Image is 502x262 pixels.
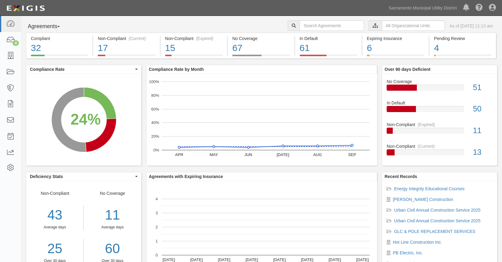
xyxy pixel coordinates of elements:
svg: A chart. [146,74,377,166]
a: Urban Civil Annual Construction Service 2025 [394,218,480,223]
text: JUN [244,152,252,157]
text: AUG [313,152,322,157]
div: Average days [88,225,136,230]
text: 3 [156,211,158,215]
b: Agreements with Expiring Insurance [149,174,223,179]
div: No Coverage [232,35,290,42]
div: 13 [468,147,497,158]
div: 6 [367,42,424,55]
button: Compliance Rate [26,65,141,74]
a: Hot Line Construction Inc. [393,240,442,245]
a: Non-Compliant(Expired)15 [161,55,227,60]
a: No Coverage67 [228,55,294,60]
input: Search Agreements [300,20,364,31]
a: Pending Review4 [429,55,496,60]
a: Sacramento Municipal Utility District [386,2,460,14]
a: Urban Civil Annual Construction Service 2025 [394,208,480,213]
span: Deficiency Stats [30,173,134,180]
text: [DATE] [245,257,258,262]
div: Pending Review [434,35,491,42]
div: No Coverage [382,78,497,85]
a: In Default61 [295,55,362,60]
b: Recent Records [385,174,417,179]
div: 17 [98,42,155,55]
a: GLC & POLE REPLACEMENT SERVICES [394,229,475,234]
text: [DATE] [328,257,341,262]
a: [PERSON_NAME] Construction [393,197,453,202]
i: Help Center - Complianz [475,4,483,12]
div: Expiring Insurance [367,35,424,42]
input: All Organizational Units [382,20,445,31]
text: [DATE] [190,257,203,262]
div: As of [DATE] 11:13 am [450,23,493,29]
div: 43 [26,206,83,225]
div: In Default [382,100,497,106]
text: [DATE] [276,152,289,157]
text: 20% [151,134,159,139]
div: 11 [88,206,136,225]
div: Non-Compliant [382,122,497,128]
b: Over 90 days Deficient [385,67,430,72]
a: Non-Compliant(Expired)11 [387,122,493,143]
button: Deficiency Stats [26,172,141,181]
text: 80% [151,93,159,98]
div: 32 [31,42,88,55]
text: MAY [210,152,218,157]
img: logo-5460c22ac91f19d4615b14bd174203de0afe785f0fc80cf4dbbc73dc1793850b.png [5,3,47,14]
a: Compliant32 [26,55,92,60]
div: 67 [232,42,290,55]
div: 11 [468,125,497,136]
div: 50 [468,104,497,115]
div: Non-Compliant (Expired) [165,35,222,42]
text: 0 [156,253,158,257]
a: In Default50 [387,100,493,122]
text: APR [175,152,183,157]
div: 51 [468,82,497,93]
div: (Current) [129,35,146,42]
div: 61 [300,42,357,55]
text: 60% [151,107,159,111]
a: Non-Compliant(Current)13 [387,143,493,160]
a: Expiring Insurance6 [362,55,429,60]
text: [DATE] [218,257,230,262]
text: 40% [151,120,159,125]
div: 4 [434,42,491,55]
text: [DATE] [273,257,286,262]
div: Non-Compliant (Current) [98,35,155,42]
div: (Expired) [196,35,213,42]
text: 2 [156,225,158,229]
div: In Default [300,35,357,42]
b: Compliance Rate by Month [149,67,204,72]
a: 60 [88,239,136,258]
div: Average days [26,225,83,230]
text: [DATE] [301,257,313,262]
text: 0% [153,148,159,152]
a: Non-Compliant(Current)17 [93,55,160,60]
div: (Expired) [418,122,435,128]
span: Compliance Rate [30,66,134,72]
button: Agreements [26,20,72,33]
a: 25 [26,239,83,258]
svg: A chart. [26,74,141,166]
a: Energy Integrity Educational Courses [394,186,464,191]
a: No Coverage51 [387,78,493,100]
div: Non-Compliant [382,143,497,149]
div: Compliant [31,35,88,42]
div: 24% [70,108,101,130]
text: [DATE] [356,257,369,262]
text: 1 [156,239,158,243]
text: [DATE] [162,257,175,262]
div: 4 [13,40,19,46]
div: 15 [165,42,222,55]
div: (Current) [418,143,435,149]
text: 4 [156,197,158,201]
text: 100% [149,79,159,84]
a: PB Electric, Inc. [393,250,423,255]
text: SEP [348,152,356,157]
